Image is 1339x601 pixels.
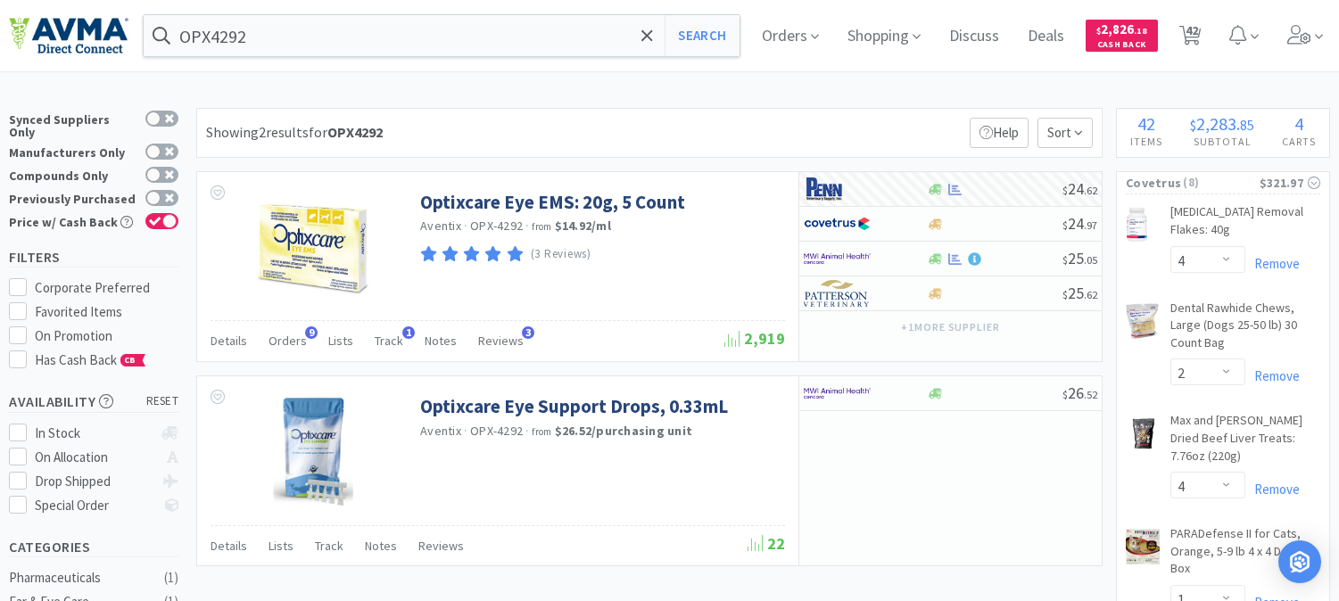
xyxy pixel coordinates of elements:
[309,123,383,141] span: for
[1084,218,1097,232] span: . 97
[35,471,153,492] div: Drop Shipped
[804,176,871,202] img: e1133ece90fa4a959c5ae41b0808c578_9.png
[1126,416,1161,451] img: 5ef1a1c0f6924c64b5042b9d2bb47f9d_545231.png
[1268,133,1329,150] h4: Carts
[1062,184,1068,197] span: $
[9,190,136,205] div: Previously Purchased
[970,118,1029,148] p: Help
[35,447,153,468] div: On Allocation
[211,333,247,349] span: Details
[420,218,461,234] a: Aventix
[1062,383,1097,403] span: 26
[555,423,693,439] strong: $26.52 / purchasing unit
[9,567,153,589] div: Pharmaceuticals
[1096,40,1147,52] span: Cash Back
[724,328,785,349] span: 2,919
[470,218,523,234] span: OPX-4292
[1181,174,1259,192] span: ( 8 )
[1062,213,1097,234] span: 24
[1245,255,1300,272] a: Remove
[418,538,464,554] span: Reviews
[1062,388,1068,401] span: $
[269,538,293,554] span: Lists
[1196,112,1236,135] span: 2,283
[9,537,178,557] h5: Categories
[532,425,551,438] span: from
[1177,115,1269,133] div: .
[35,325,179,347] div: On Promotion
[525,423,529,439] span: ·
[273,394,353,510] img: be54619bf7cf4dca87f435af88fe1036_660489.png
[211,538,247,554] span: Details
[1126,173,1181,193] span: Covetrus
[35,351,146,368] span: Has Cash Back
[1170,525,1320,585] a: PARADefense II for Cats, Orange, 5-9 lb 4 x 4 Dose Box
[804,380,871,407] img: f6b2451649754179b5b4e0c70c3f7cb0_2.png
[144,15,740,56] input: Search by item, sku, manufacturer, ingredient, size...
[269,333,307,349] span: Orders
[1170,300,1320,359] a: Dental Rawhide Chews, Large (Dogs 25-50 lb) 30 Count Bag
[1278,540,1321,583] div: Open Intercom Messenger
[1177,133,1269,150] h4: Subtotal
[375,333,403,349] span: Track
[525,218,529,234] span: ·
[1126,207,1148,243] img: d606814f34e04aa3876981fdb0eaaf46_208264.png
[9,247,178,268] h5: Filters
[665,15,739,56] button: Search
[9,17,128,54] img: e4e33dab9f054f5782a47901c742baa9_102.png
[522,326,534,339] span: 3
[365,538,397,554] span: Notes
[470,423,523,439] span: OPX-4292
[35,301,179,323] div: Favorited Items
[1096,21,1147,37] span: 2,826
[327,123,383,141] strong: OPX4292
[464,218,467,234] span: ·
[1084,184,1097,197] span: . 62
[328,333,353,349] span: Lists
[1086,12,1158,60] a: $2,826.18Cash Back
[748,533,785,554] span: 22
[942,29,1006,45] a: Discuss
[402,326,415,339] span: 1
[9,167,136,182] div: Compounds Only
[1126,529,1160,564] img: 9151fb8700654b64a075baf990e1d238_394255.png
[1170,203,1320,245] a: [MEDICAL_DATA] Removal Flakes: 40g
[1260,173,1320,193] div: $321.97
[1037,118,1093,148] span: Sort
[1096,25,1101,37] span: $
[1172,30,1209,46] a: 42
[164,567,178,589] div: ( 1 )
[1117,133,1177,150] h4: Items
[1126,303,1159,339] img: 73cee00cc37741b190b35fde9a014d7f_34421.png
[206,121,383,144] div: Showing 2 results
[315,538,343,554] span: Track
[35,495,153,516] div: Special Order
[1137,112,1155,135] span: 42
[1245,481,1300,498] a: Remove
[555,218,611,234] strong: $14.92 / ml
[531,245,591,264] p: (3 Reviews)
[1190,116,1196,134] span: $
[1062,178,1097,199] span: 24
[804,210,871,237] img: 77fca1acd8b6420a9015268ca798ef17_1.png
[1062,253,1068,267] span: $
[1084,253,1097,267] span: . 05
[1170,412,1320,472] a: Max and [PERSON_NAME] Dried Beef Liver Treats: 7.76oz (220g)
[9,213,136,228] div: Price w/ Cash Back
[35,423,153,444] div: In Stock
[420,190,685,214] a: Optixcare Eye EMS: 20g, 5 Count
[121,355,139,366] span: CB
[804,280,871,307] img: f5e969b455434c6296c6d81ef179fa71_3.png
[9,391,178,412] h5: Availability
[892,315,1009,340] button: +1more supplier
[1021,29,1071,45] a: Deals
[1062,218,1068,232] span: $
[464,423,467,439] span: ·
[1134,25,1147,37] span: . 18
[1240,116,1254,134] span: 85
[1062,248,1097,268] span: 25
[35,277,179,299] div: Corporate Preferred
[804,245,871,272] img: f6b2451649754179b5b4e0c70c3f7cb0_2.png
[1294,112,1303,135] span: 4
[1084,388,1097,401] span: . 52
